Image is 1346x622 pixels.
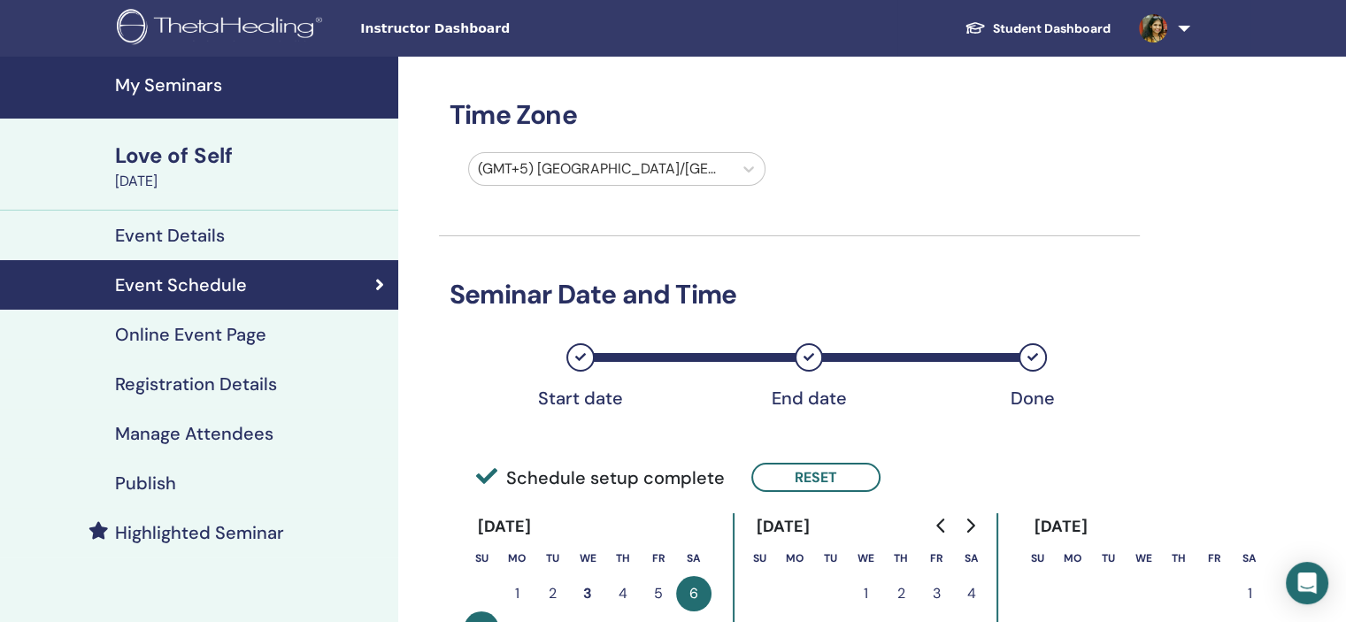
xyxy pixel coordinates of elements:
[115,74,388,96] h4: My Seminars
[751,463,881,492] button: Reset
[919,576,954,611] button: 3
[742,541,777,576] th: Sunday
[1161,541,1196,576] th: Thursday
[115,141,388,171] div: Love of Self
[965,20,986,35] img: graduation-cap-white.svg
[641,576,676,611] button: 5
[988,388,1077,409] div: Done
[1126,541,1161,576] th: Wednesday
[954,541,989,576] th: Saturday
[605,541,641,576] th: Thursday
[115,423,273,444] h4: Manage Attendees
[115,373,277,395] h4: Registration Details
[1232,576,1267,611] button: 1
[883,576,919,611] button: 2
[777,541,812,576] th: Monday
[605,576,641,611] button: 4
[536,388,625,409] div: Start date
[464,513,546,541] div: [DATE]
[499,576,535,611] button: 1
[954,576,989,611] button: 4
[117,9,328,49] img: logo.png
[1019,541,1055,576] th: Sunday
[742,513,824,541] div: [DATE]
[476,465,725,491] span: Schedule setup complete
[927,508,956,543] button: Go to previous month
[570,541,605,576] th: Wednesday
[1196,541,1232,576] th: Friday
[570,576,605,611] button: 3
[765,388,853,409] div: End date
[1232,541,1267,576] th: Saturday
[115,225,225,246] h4: Event Details
[956,508,984,543] button: Go to next month
[439,99,1140,131] h3: Time Zone
[883,541,919,576] th: Thursday
[812,541,848,576] th: Tuesday
[104,141,398,192] a: Love of Self[DATE]
[464,541,499,576] th: Sunday
[535,576,570,611] button: 2
[115,274,247,296] h4: Event Schedule
[1019,513,1102,541] div: [DATE]
[439,279,1140,311] h3: Seminar Date and Time
[950,12,1125,45] a: Student Dashboard
[848,541,883,576] th: Wednesday
[1090,541,1126,576] th: Tuesday
[535,541,570,576] th: Tuesday
[115,171,388,192] div: [DATE]
[641,541,676,576] th: Friday
[115,324,266,345] h4: Online Event Page
[848,576,883,611] button: 1
[1055,541,1090,576] th: Monday
[1286,562,1328,604] div: Open Intercom Messenger
[1139,14,1167,42] img: default.jpg
[499,541,535,576] th: Monday
[115,522,284,543] h4: Highlighted Seminar
[115,472,176,494] h4: Publish
[676,576,711,611] button: 6
[919,541,954,576] th: Friday
[676,541,711,576] th: Saturday
[360,19,626,38] span: Instructor Dashboard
